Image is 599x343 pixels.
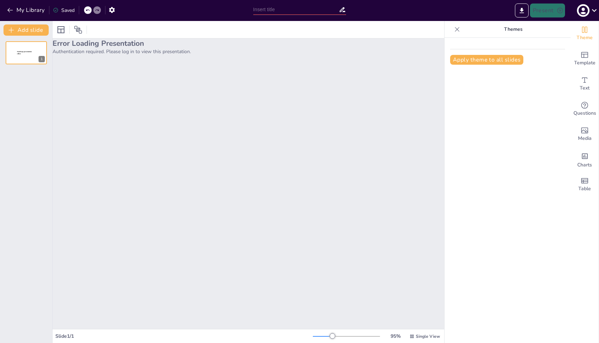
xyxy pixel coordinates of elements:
[580,84,590,92] span: Text
[574,59,595,67] span: Template
[571,147,599,172] div: Add charts and graphs
[571,21,599,46] div: Change the overall theme
[578,185,591,193] span: Table
[416,334,440,339] span: Single View
[53,38,444,48] h2: Error Loading Presentation
[450,55,523,65] button: Apply theme to all slides
[515,3,529,17] button: Export to PowerPoint
[17,51,32,55] span: Sendsteps presentation editor
[578,135,592,142] span: Media
[573,109,596,117] span: Questions
[253,5,339,15] input: Insert title
[571,172,599,197] div: Add a table
[463,21,564,38] p: Themes
[577,161,592,169] span: Charts
[5,5,48,16] button: My Library
[74,26,82,34] span: Position
[387,333,404,340] div: 95 %
[53,7,75,14] div: Saved
[530,3,565,17] button: Present
[39,56,45,62] div: 1
[55,24,67,35] div: Layout
[4,24,49,36] button: Add slide
[571,122,599,147] div: Add images, graphics, shapes or video
[571,46,599,71] div: Add ready made slides
[577,34,593,42] span: Theme
[571,71,599,97] div: Add text boxes
[53,48,444,55] p: Authentication required. Please log in to view this presentation.
[55,333,313,340] div: Slide 1 / 1
[571,97,599,122] div: Get real-time input from your audience
[6,41,47,64] div: Sendsteps presentation editor1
